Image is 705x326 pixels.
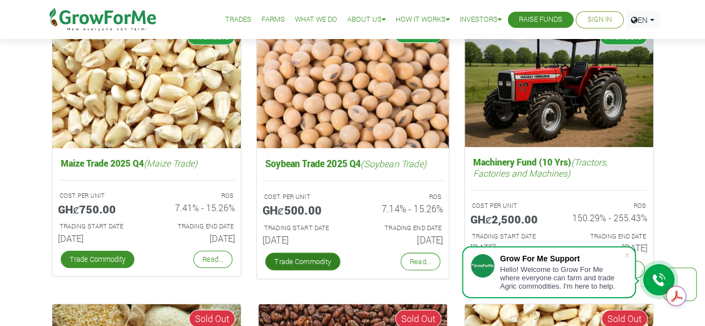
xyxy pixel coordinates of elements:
[361,203,443,215] h6: 7.14% - 15.26%
[261,14,285,26] a: Farms
[347,14,386,26] a: About Us
[58,202,138,216] h5: GHȼ750.00
[52,22,241,148] img: growforme image
[569,232,646,241] p: Estimated Trading End Date
[500,254,624,263] div: Grow For Me Support
[470,154,648,181] h5: Machinery Fund (10 Yrs)
[262,235,344,246] h6: [DATE]
[157,222,234,231] p: Estimated Trading End Date
[567,212,648,223] h6: 150.29% - 255.43%
[60,191,137,201] p: COST PER UNIT
[265,253,340,271] a: Trade Commodity
[60,222,137,231] p: Estimated Trading Start Date
[400,253,440,271] a: Read...
[262,203,344,217] h5: GHȼ500.00
[470,242,551,253] h6: [DATE]
[626,11,659,28] a: EN
[361,235,443,246] h6: [DATE]
[470,212,551,226] h5: GHȼ2,500.00
[144,157,197,169] i: (Maize Trade)
[396,14,450,26] a: How it Works
[473,156,607,178] i: (Tractors, Factories and Machines)
[225,14,251,26] a: Trades
[193,251,232,268] a: Read...
[472,201,549,211] p: COST PER UNIT
[61,251,134,268] a: Trade Commodity
[58,233,138,244] h6: [DATE]
[256,20,449,148] img: growforme image
[363,192,441,202] p: ROS
[264,223,342,233] p: Estimated Trading Start Date
[500,265,624,290] div: Hello! Welcome to Grow For Me where everyone can farm and trade Agric commodities. I'm here to help.
[587,14,612,26] a: Sign In
[295,14,337,26] a: What We Do
[361,157,426,169] i: (Soybean Trade)
[519,14,562,26] a: Raise Funds
[472,232,549,241] p: Estimated Trading Start Date
[262,155,443,172] h5: Soybean Trade 2025 Q4
[363,223,441,233] p: Estimated Trading End Date
[157,191,234,201] p: ROS
[460,14,502,26] a: Investors
[155,202,235,213] h6: 7.41% - 15.26%
[155,233,235,244] h6: [DATE]
[264,192,342,202] p: COST PER UNIT
[465,22,653,147] img: growforme image
[569,201,646,211] p: ROS
[58,155,235,171] h5: Maize Trade 2025 Q4
[567,242,648,253] h6: [DATE]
